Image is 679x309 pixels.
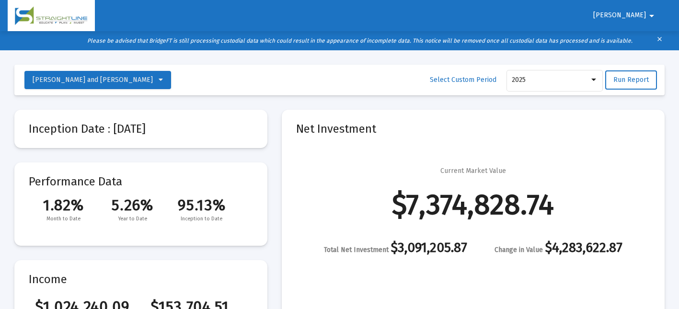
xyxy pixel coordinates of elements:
[656,34,663,48] mat-icon: clear
[29,275,253,284] mat-card-title: Income
[167,214,236,224] span: Inception to Date
[430,76,496,84] span: Select Custom Period
[392,200,554,209] div: $7,374,828.74
[495,246,543,254] span: Change in Value
[29,177,253,224] mat-card-title: Performance Data
[167,196,236,214] span: 95.13%
[613,76,649,84] span: Run Report
[646,6,657,25] mat-icon: arrow_drop_down
[33,76,153,84] span: [PERSON_NAME] and [PERSON_NAME]
[29,124,253,134] mat-card-title: Inception Date : [DATE]
[98,214,167,224] span: Year to Date
[29,196,98,214] span: 1.82%
[296,124,650,134] mat-card-title: Net Investment
[605,70,657,90] button: Run Report
[495,243,622,255] div: $4,283,622.87
[98,196,167,214] span: 5.26%
[15,6,88,25] img: Dashboard
[582,6,669,25] button: [PERSON_NAME]
[440,166,506,176] div: Current Market Value
[29,214,98,224] span: Month to Date
[512,76,526,84] span: 2025
[24,71,171,89] button: [PERSON_NAME] and [PERSON_NAME]
[593,11,646,20] span: [PERSON_NAME]
[87,37,633,44] i: Please be advised that BridgeFT is still processing custodial data which could result in the appe...
[324,246,389,254] span: Total Net Investment
[324,243,467,255] div: $3,091,205.87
